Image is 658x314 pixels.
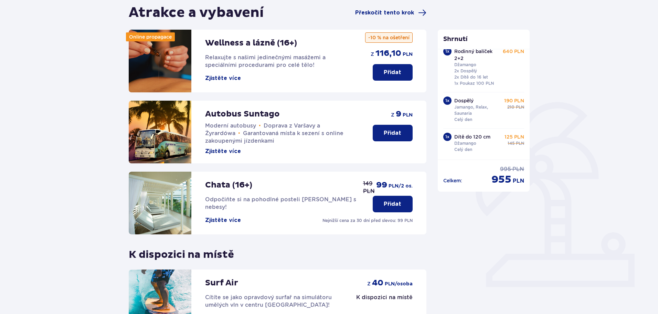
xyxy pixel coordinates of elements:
font: Přidat [384,130,401,136]
button: Zjistěte více [205,148,241,155]
font: 1x [445,98,449,103]
font: PLN [512,166,524,172]
font: PLN [513,178,524,184]
font: Shrnutí [443,35,468,43]
font: Celkem [443,178,461,183]
button: Přidat [373,196,413,212]
font: K dispozici na místě [356,294,413,301]
font: K dispozici na místě [129,248,234,261]
font: Surf Air [205,278,238,288]
font: 2x Dospělý [454,68,477,73]
font: Jamango, Relax, Saunaria [454,104,488,116]
font: 149 PLN [363,180,375,194]
font: Chata (16+) [205,180,252,190]
font: 40 [372,278,383,288]
font: /2 os. [399,184,413,189]
font: Celý den [454,147,472,152]
font: /osoba [395,282,413,286]
font: PLN [516,141,524,146]
font: z [371,51,374,57]
font: Garantovaná místa k sezení s online zakoupenými jízdenkami [205,130,343,144]
font: PLN [403,52,413,57]
font: 2x Dítě do 16 let [454,74,488,80]
font: Zjistěte více [205,75,241,81]
font: Přidat [384,70,401,75]
font: 210 [507,104,514,110]
font: Přidat [384,201,401,207]
font: PLN [389,184,399,189]
font: • [238,130,240,137]
button: Zjistěte více [205,216,241,224]
font: 995 [500,166,511,172]
font: 955 [491,173,511,186]
font: Džamango [454,62,476,67]
button: Zjistěte více [205,74,241,82]
button: Přidat [373,125,413,141]
font: -10 % na ošetření [368,35,410,40]
font: PLN [403,113,413,118]
font: Autobus Suntago [205,109,280,119]
button: Přidat [373,64,413,81]
img: atrakce [129,101,191,163]
font: Celý den [454,117,472,122]
font: Nejnižší cena za 30 dní před slevou: [322,218,396,223]
font: 99 [376,180,387,190]
font: Zjistěte více [205,217,241,223]
img: atrakce [129,172,191,234]
font: Zjistěte více [205,149,241,154]
font: 1x [445,49,449,54]
font: Wellness a lázně (16+) [205,38,297,48]
font: 640 PLN [503,49,524,54]
font: Atrakce a vybavení [129,4,264,21]
font: Cítíte se jako opravdový surfař na simulátoru umělých vln v centru [GEOGRAPHIC_DATA]! [205,294,332,308]
font: Dítě do 120 cm [454,134,490,140]
font: 116,10 [375,48,401,59]
font: : [461,178,462,183]
font: 145 [508,141,514,146]
font: 125 PLN [505,134,524,140]
font: Džamango [454,141,476,146]
font: Online propagace [129,34,172,40]
font: Dospělý [454,98,474,103]
font: PLN [385,282,395,286]
a: Přeskočit tento krok [355,9,426,17]
font: 1x Poukaz 100 PLN [454,81,494,86]
font: 99 PLN [397,218,413,223]
font: 1x [445,134,449,139]
font: Moderní autobusy [205,122,256,129]
font: Přeskočit tento krok [355,10,414,16]
font: • [259,122,261,129]
font: 9 [396,109,401,119]
font: z [367,281,371,286]
font: Relaxujte s našimi jedinečnými masážemi a speciálními procedurami pro celé tělo! [205,54,326,68]
font: z [391,112,394,118]
img: atrakce [129,30,191,92]
font: PLN [516,104,524,110]
font: 190 PLN [504,98,524,103]
font: Odpočiňte si na pohodlné posteli [PERSON_NAME] s nebesy! [205,196,356,210]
